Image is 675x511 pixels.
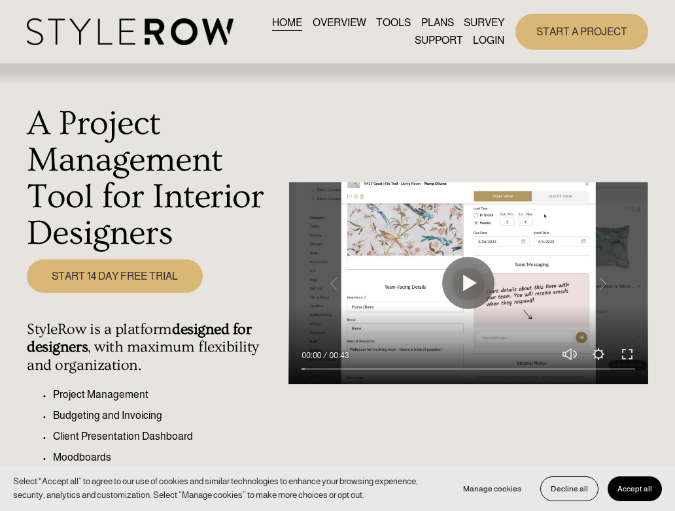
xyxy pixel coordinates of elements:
[27,105,281,252] h1: A Project Management Tool for Interior Designers
[302,349,324,362] div: Current time
[464,14,504,31] a: SURVEY
[540,476,598,501] button: Decline all
[27,259,203,293] a: START 14 DAY FREE TRIAL
[324,349,352,362] div: Duration
[53,387,281,403] p: Project Management
[617,484,652,493] span: Accept all
[272,14,302,31] a: HOME
[515,14,648,50] a: START A PROJECT
[473,31,504,49] a: LOGIN
[376,14,411,31] a: TOOLS
[463,484,521,493] span: Manage cookies
[608,476,662,501] button: Accept all
[442,257,494,309] button: Play
[13,475,440,502] p: Select “Accept all” to agree to our use of cookies and similar technologies to enhance your brows...
[551,484,588,493] span: Decline all
[453,476,531,501] button: Manage cookies
[302,364,634,373] input: Seek
[27,321,255,355] strong: designed for designers
[27,18,233,45] img: StyleRow
[313,14,366,31] a: OVERVIEW
[27,321,281,374] h4: StyleRow is a platform , with maximum flexibility and organization.
[53,450,281,465] p: Moodboards
[415,33,463,48] span: SUPPORT
[53,429,281,444] p: Client Presentation Dashboard
[53,408,281,423] p: Budgeting and Invoicing
[421,14,454,31] a: PLANS
[415,31,463,49] a: folder dropdown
